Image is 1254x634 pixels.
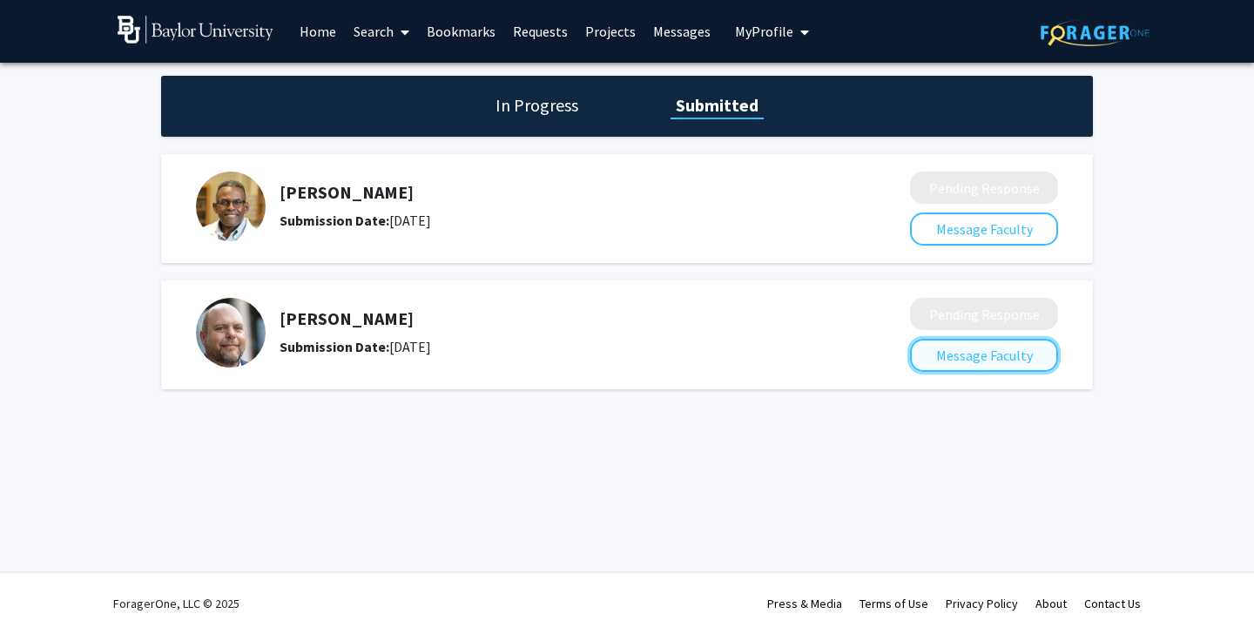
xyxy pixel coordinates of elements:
div: [DATE] [280,210,818,231]
b: Submission Date: [280,338,389,355]
img: Profile Picture [196,172,266,241]
button: Message Faculty [910,212,1058,246]
h5: [PERSON_NAME] [280,308,818,329]
a: Projects [576,1,644,62]
h1: Submitted [671,93,764,118]
h1: In Progress [490,93,583,118]
a: Messages [644,1,719,62]
button: Pending Response [910,172,1058,204]
a: Home [291,1,345,62]
a: Press & Media [767,596,842,611]
a: Privacy Policy [946,596,1018,611]
h5: [PERSON_NAME] [280,182,818,203]
img: Profile Picture [196,298,266,368]
button: Pending Response [910,298,1058,330]
div: ForagerOne, LLC © 2025 [113,573,239,634]
div: [DATE] [280,336,818,357]
span: My Profile [735,23,793,40]
a: Message Faculty [910,347,1058,364]
b: Submission Date: [280,212,389,229]
a: Requests [504,1,576,62]
iframe: Chat [13,556,74,621]
a: Contact Us [1084,596,1141,611]
a: Terms of Use [860,596,928,611]
img: ForagerOne Logo [1041,19,1149,46]
a: Message Faculty [910,220,1058,238]
a: Search [345,1,418,62]
img: Baylor University Logo [118,16,273,44]
a: About [1035,596,1067,611]
button: Message Faculty [910,339,1058,372]
a: Bookmarks [418,1,504,62]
